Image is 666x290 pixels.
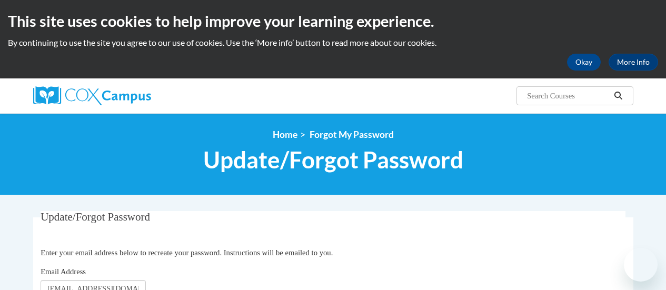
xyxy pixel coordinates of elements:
span: Update/Forgot Password [41,211,150,223]
span: Enter your email address below to recreate your password. Instructions will be emailed to you. [41,248,333,257]
span: Email Address [41,267,86,276]
a: Home [273,129,297,140]
input: Search Courses [526,89,610,102]
button: Search [610,89,626,102]
span: Forgot My Password [310,129,394,140]
span: Update/Forgot Password [203,146,463,174]
img: Cox Campus [33,86,151,105]
iframe: Button to launch messaging window [624,248,658,282]
a: More Info [609,54,658,71]
button: Okay [567,54,601,71]
h2: This site uses cookies to help improve your learning experience. [8,11,658,32]
a: Cox Campus [33,86,223,105]
p: By continuing to use the site you agree to our use of cookies. Use the ‘More info’ button to read... [8,37,658,48]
